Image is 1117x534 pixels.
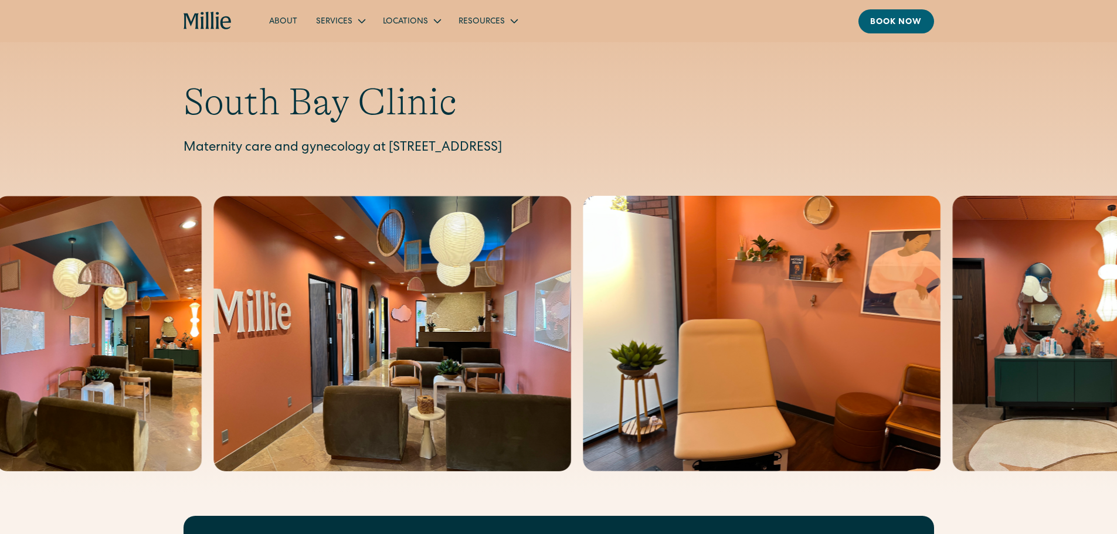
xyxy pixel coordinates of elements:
[870,16,922,29] div: Book now
[459,16,505,28] div: Resources
[184,139,934,158] p: Maternity care and gynecology at [STREET_ADDRESS]
[383,16,428,28] div: Locations
[307,11,374,30] div: Services
[316,16,352,28] div: Services
[858,9,934,33] a: Book now
[260,11,307,30] a: About
[184,12,232,30] a: home
[184,80,934,125] h1: South Bay Clinic
[449,11,526,30] div: Resources
[374,11,449,30] div: Locations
